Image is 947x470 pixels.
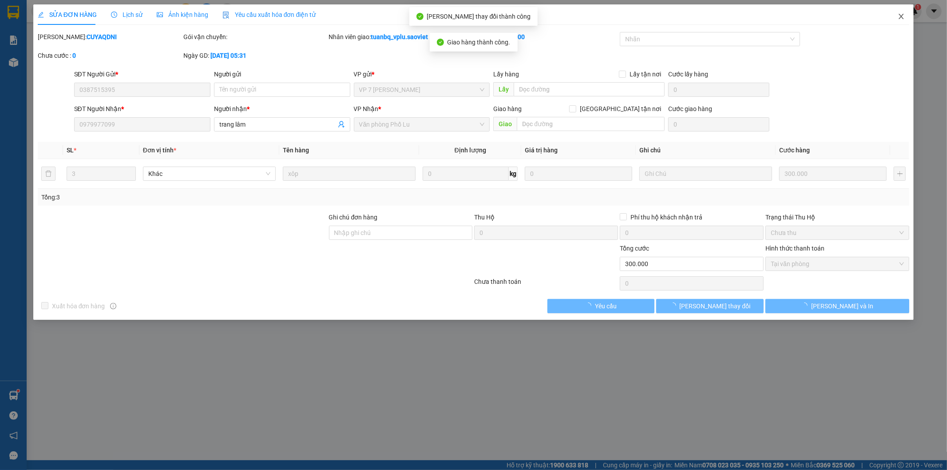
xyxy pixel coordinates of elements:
[214,104,350,114] div: Người nhận
[801,303,811,309] span: loading
[595,301,617,311] span: Yêu cầu
[517,117,665,131] input: Dọc đường
[110,303,116,309] span: info-circle
[359,83,485,96] span: VP 7 Phạm Văn Đồng
[894,167,906,181] button: plus
[72,52,76,59] b: 0
[525,167,632,181] input: 0
[111,12,117,18] span: clock-circle
[5,7,49,52] img: logo.jpg
[889,4,914,29] button: Close
[771,257,904,271] span: Tại văn phòng
[210,52,246,59] b: [DATE] 05:31
[493,117,517,131] span: Giao
[38,11,97,18] span: SỬA ĐƠN HÀNG
[329,32,473,42] div: Nhân viên giao:
[626,69,665,79] span: Lấy tận nơi
[329,226,473,240] input: Ghi chú đơn hàng
[779,167,887,181] input: 0
[148,167,270,180] span: Khác
[41,192,365,202] div: Tổng: 3
[183,51,327,60] div: Ngày GD:
[222,12,230,19] img: icon
[765,212,909,222] div: Trạng thái Thu Hộ
[157,12,163,18] span: picture
[668,83,769,97] input: Cước lấy hàng
[338,121,345,128] span: user-add
[329,214,378,221] label: Ghi chú đơn hàng
[359,118,485,131] span: Văn phòng Phố Lu
[111,11,143,18] span: Lịch sử
[620,245,649,252] span: Tổng cước
[474,32,618,42] div: Cước rồi :
[493,105,522,112] span: Giao hàng
[283,167,416,181] input: VD: Bàn, Ghế
[427,13,531,20] span: [PERSON_NAME] thay đổi thành công
[5,52,71,66] h2: JWKYT2DF
[811,301,873,311] span: [PERSON_NAME] và In
[509,167,518,181] span: kg
[771,226,904,239] span: Chưa thu
[47,52,214,135] h2: VP Nhận: VP Nhận 779 Giải Phóng
[437,39,444,46] span: check-circle
[416,13,424,20] span: check-circle
[67,147,74,154] span: SL
[525,147,558,154] span: Giá trị hàng
[898,13,905,20] span: close
[87,33,117,40] b: CUYAQDNI
[119,7,214,22] b: [DOMAIN_NAME]
[668,105,712,112] label: Cước giao hàng
[668,71,708,78] label: Cước lấy hàng
[547,299,655,313] button: Yêu cầu
[371,33,428,40] b: tuanbq_vplu.saoviet
[38,12,44,18] span: edit
[656,299,764,313] button: [PERSON_NAME] thay đổi
[283,147,309,154] span: Tên hàng
[354,69,490,79] div: VP gửi
[514,82,665,96] input: Dọc đường
[636,142,776,159] th: Ghi chú
[765,299,909,313] button: [PERSON_NAME] và In
[38,32,182,42] div: [PERSON_NAME]:
[627,212,706,222] span: Phí thu hộ khách nhận trả
[680,301,751,311] span: [PERSON_NAME] thay đổi
[354,105,379,112] span: VP Nhận
[493,82,514,96] span: Lấy
[668,117,769,131] input: Cước giao hàng
[474,277,619,292] div: Chưa thanh toán
[214,69,350,79] div: Người gửi
[222,11,316,18] span: Yêu cầu xuất hóa đơn điện tử
[576,104,665,114] span: [GEOGRAPHIC_DATA] tận nơi
[74,69,210,79] div: SĐT Người Gửi
[493,71,519,78] span: Lấy hàng
[54,21,108,36] b: Sao Việt
[41,167,55,181] button: delete
[455,147,486,154] span: Định lượng
[585,303,595,309] span: loading
[779,147,810,154] span: Cước hàng
[143,147,176,154] span: Đơn vị tính
[157,11,208,18] span: Ảnh kiện hàng
[765,245,824,252] label: Hình thức thanh toán
[670,303,680,309] span: loading
[74,104,210,114] div: SĐT Người Nhận
[38,51,182,60] div: Chưa cước :
[183,32,327,42] div: Gói vận chuyển:
[474,214,495,221] span: Thu Hộ
[639,167,772,181] input: Ghi Chú
[448,39,511,46] span: Giao hàng thành công.
[48,301,109,311] span: Xuất hóa đơn hàng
